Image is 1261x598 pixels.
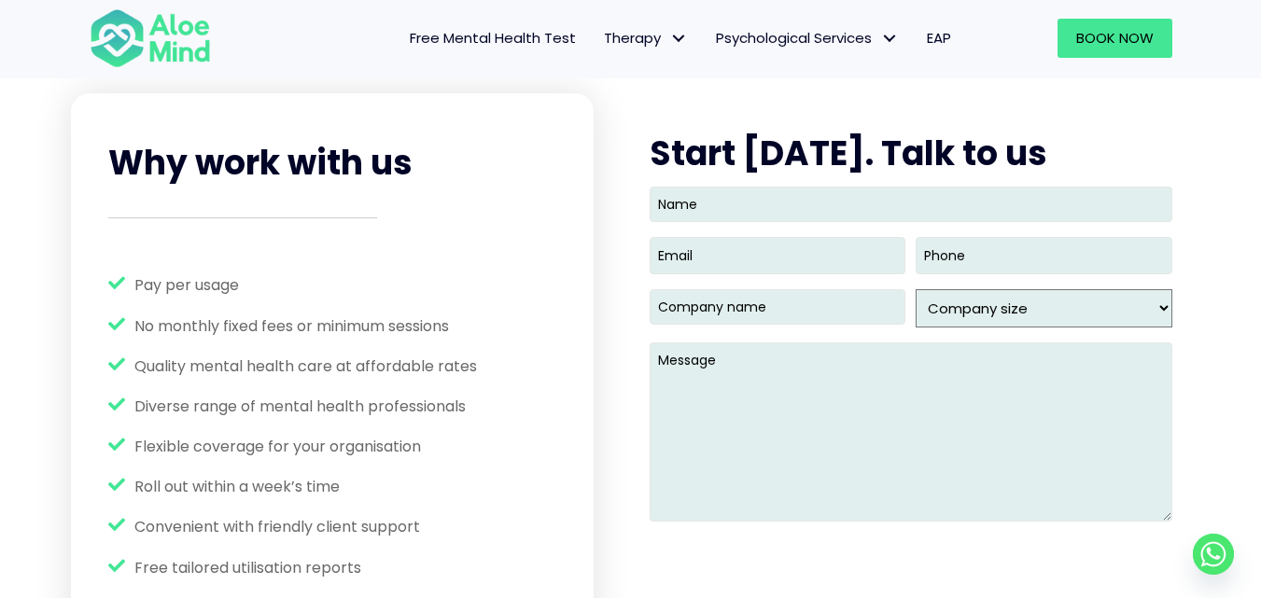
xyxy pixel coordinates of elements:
a: Whatsapp [1193,534,1234,575]
span: Roll out within a week’s time [134,476,340,497]
span: Why work with us [108,139,413,187]
input: Name [650,187,1172,222]
a: Psychological ServicesPsychological Services: submenu [702,19,913,58]
input: Phone [916,237,1171,273]
nav: Menu [235,19,965,58]
a: TherapyTherapy: submenu [590,19,702,58]
span: Flexible coverage for your organisation [134,436,421,457]
img: Aloe mind Logo [90,7,211,69]
span: Book Now [1076,28,1154,48]
span: Quality mental health care at affordable rates [134,355,477,377]
h2: Start [DATE]. Talk to us [650,131,1172,177]
input: Email [650,237,905,273]
a: EAP [913,19,965,58]
span: Diverse range of mental health professionals [134,396,466,417]
span: Free tailored utilisation reports [134,557,361,578]
span: Convenient with friendly client support [134,516,420,537]
span: Free Mental Health Test [410,28,576,48]
input: Company name [650,289,905,325]
span: Psychological Services: submenu [876,25,904,52]
span: Psychological Services [716,28,899,48]
span: Pay per usage [134,274,239,296]
span: Therapy [604,28,688,48]
span: EAP [927,28,951,48]
a: Free Mental Health Test [396,19,590,58]
a: Book Now [1058,19,1172,58]
span: No monthly fixed fees or minimum sessions [134,315,449,337]
span: Therapy: submenu [666,25,693,52]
